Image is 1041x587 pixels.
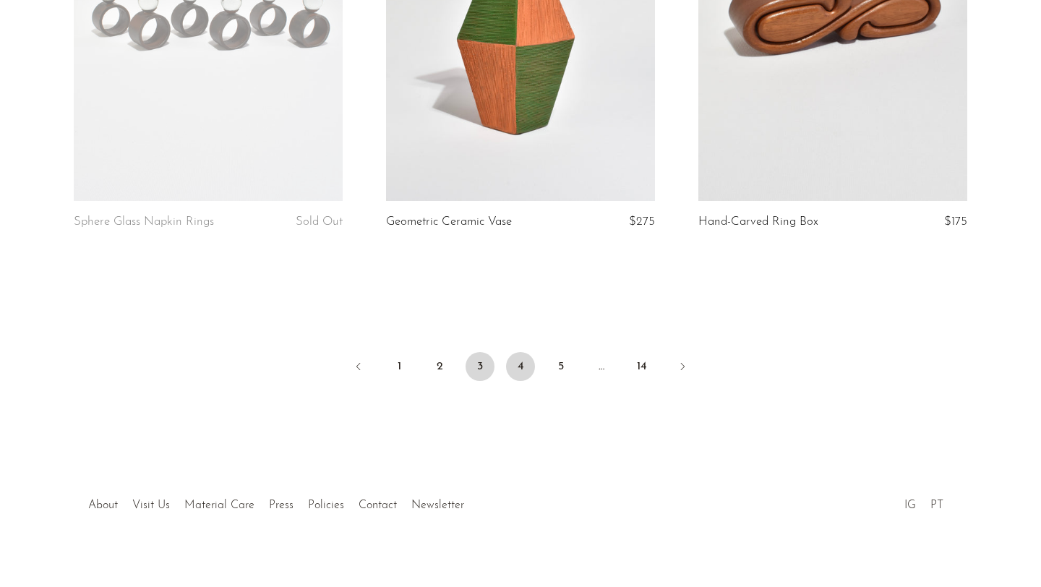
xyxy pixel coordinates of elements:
a: 2 [425,352,454,381]
a: IG [904,500,916,511]
span: $175 [944,215,967,228]
a: Policies [308,500,344,511]
a: Geometric Ceramic Vase [386,215,512,228]
a: 14 [627,352,656,381]
a: Press [269,500,294,511]
a: About [88,500,118,511]
a: Contact [359,500,397,511]
span: 3 [466,352,494,381]
span: Sold Out [296,215,343,228]
ul: Social Medias [897,488,951,515]
span: $275 [629,215,655,228]
a: 4 [506,352,535,381]
a: Material Care [184,500,254,511]
a: PT [930,500,943,511]
a: Sphere Glass Napkin Rings [74,215,214,228]
a: Hand-Carved Ring Box [698,215,818,228]
a: 5 [547,352,575,381]
span: … [587,352,616,381]
a: Visit Us [132,500,170,511]
a: Previous [344,352,373,384]
a: 1 [385,352,414,381]
ul: Quick links [81,488,471,515]
a: Next [668,352,697,384]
